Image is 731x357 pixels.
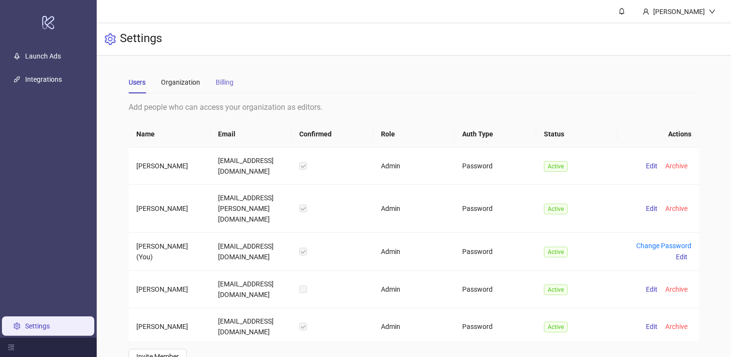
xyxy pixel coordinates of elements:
td: [PERSON_NAME] [129,148,210,185]
span: Archive [665,162,687,170]
button: Archive [661,283,691,295]
td: [PERSON_NAME] [129,185,210,233]
th: Email [210,121,292,148]
td: Admin [373,185,454,233]
span: bell [618,8,625,15]
span: Archive [665,323,687,330]
span: Edit [646,162,658,170]
button: Edit [672,251,691,263]
span: Active [544,204,568,214]
span: Active [544,284,568,295]
a: Integrations [25,75,62,83]
td: Admin [373,308,454,345]
td: [PERSON_NAME] [129,308,210,345]
span: Edit [646,285,658,293]
th: Status [536,121,617,148]
button: Edit [642,321,661,332]
td: [PERSON_NAME] [129,271,210,308]
div: Add people who can access your organization as editors. [129,101,699,113]
td: Admin [373,271,454,308]
td: [EMAIL_ADDRESS][PERSON_NAME][DOMAIN_NAME] [210,185,292,233]
td: [PERSON_NAME] (You) [129,233,210,271]
span: Active [544,322,568,332]
div: [PERSON_NAME] [649,6,709,17]
a: Launch Ads [25,52,61,60]
th: Actions [617,121,699,148]
span: Archive [665,205,687,212]
td: [EMAIL_ADDRESS][DOMAIN_NAME] [210,308,292,345]
button: Edit [642,160,661,172]
span: menu-fold [8,344,15,351]
div: Organization [161,77,200,88]
th: Auth Type [454,121,536,148]
td: [EMAIL_ADDRESS][DOMAIN_NAME] [210,271,292,308]
th: Name [129,121,210,148]
td: Password [454,185,536,233]
td: [EMAIL_ADDRESS][DOMAIN_NAME] [210,148,292,185]
th: Confirmed [292,121,373,148]
a: Change Password [636,242,691,250]
td: Password [454,148,536,185]
a: Settings [25,322,50,330]
button: Archive [661,203,691,214]
span: Archive [665,285,687,293]
th: Role [373,121,454,148]
span: Edit [646,205,658,212]
span: setting [104,33,116,45]
button: Archive [661,160,691,172]
td: [EMAIL_ADDRESS][DOMAIN_NAME] [210,233,292,271]
div: Users [129,77,146,88]
button: Archive [661,321,691,332]
td: Password [454,233,536,271]
td: Password [454,271,536,308]
span: Edit [676,253,687,261]
span: user [643,8,649,15]
span: down [709,8,716,15]
td: Password [454,308,536,345]
div: Billing [216,77,234,88]
button: Edit [642,203,661,214]
span: Active [544,247,568,257]
h3: Settings [120,31,162,47]
td: Admin [373,148,454,185]
td: Admin [373,233,454,271]
button: Edit [642,283,661,295]
span: Active [544,161,568,172]
span: Edit [646,323,658,330]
